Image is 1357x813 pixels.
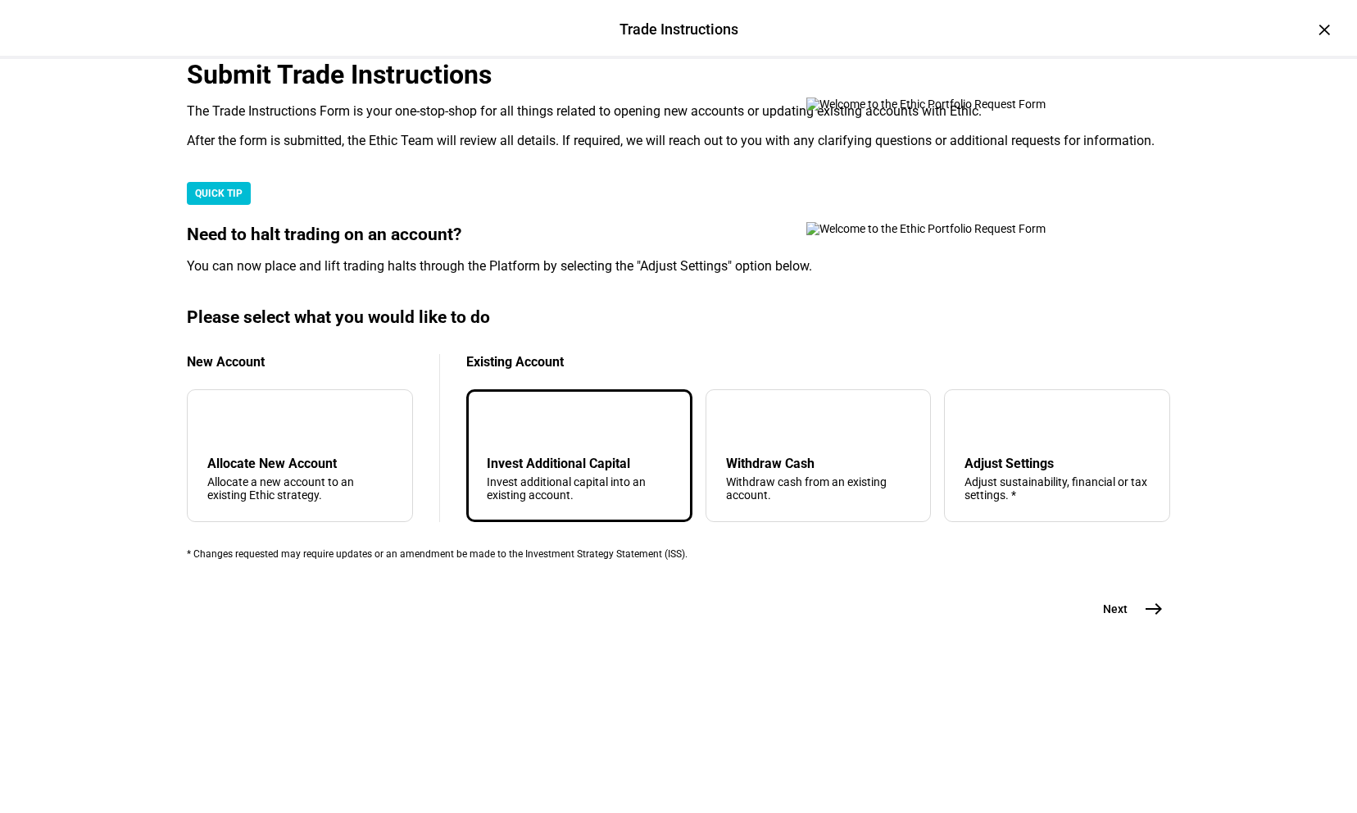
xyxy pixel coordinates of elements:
[487,475,672,502] div: Invest additional capital into an existing account.
[207,456,393,471] div: Allocate New Account
[964,456,1150,471] div: Adjust Settings
[1144,599,1164,619] mat-icon: east
[806,98,1101,111] img: Welcome to the Ethic Portfolio Request Form
[964,475,1150,502] div: Adjust sustainability, financial or tax settings. *
[487,456,672,471] div: Invest Additional Capital
[187,225,1170,245] div: Need to halt trading on an account?
[619,19,738,40] div: Trade Instructions
[187,59,1170,90] div: Submit Trade Instructions
[726,475,911,502] div: Withdraw cash from an existing account.
[490,413,510,433] mat-icon: arrow_downward
[187,182,251,205] div: QUICK TIP
[187,354,413,370] div: New Account
[211,413,230,433] mat-icon: add
[187,307,1170,328] div: Please select what you would like to do
[187,258,1170,275] div: You can now place and lift trading halts through the Platform by selecting the "Adjust Settings" ...
[729,413,749,433] mat-icon: arrow_upward
[187,133,1170,149] div: After the form is submitted, the Ethic Team will review all details. If required, we will reach o...
[207,475,393,502] div: Allocate a new account to an existing Ethic strategy.
[726,456,911,471] div: Withdraw Cash
[1103,601,1128,617] span: Next
[1311,16,1337,43] div: ×
[466,354,1170,370] div: Existing Account
[806,222,1101,235] img: Welcome to the Ethic Portfolio Request Form
[964,410,991,436] mat-icon: tune
[187,548,1170,560] div: * Changes requested may require updates or an amendment be made to the Investment Strategy Statem...
[1083,593,1170,625] button: Next
[187,103,1170,120] div: The Trade Instructions Form is your one-stop-shop for all things related to opening new accounts ...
